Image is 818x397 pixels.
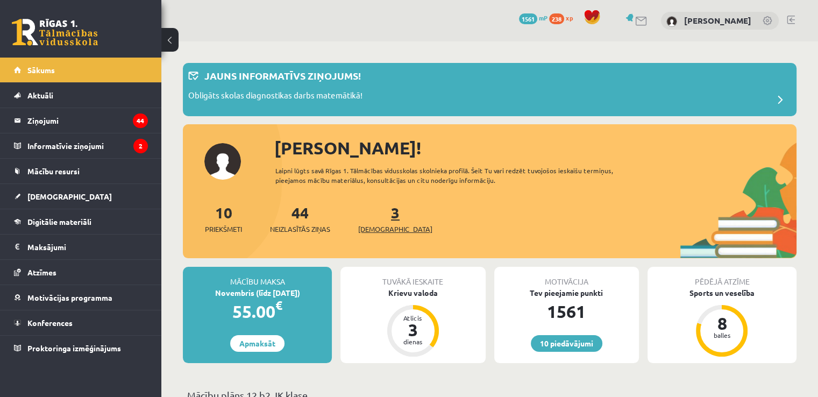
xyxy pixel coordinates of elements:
[566,13,573,22] span: xp
[133,114,148,128] i: 44
[358,203,432,235] a: 3[DEMOGRAPHIC_DATA]
[27,318,73,328] span: Konferences
[188,89,362,104] p: Obligāts skolas diagnostikas darbs matemātikā!
[397,321,429,338] div: 3
[14,159,148,183] a: Mācību resursi
[275,166,644,185] div: Laipni lūgts savā Rīgas 1. Tālmācības vidusskolas skolnieka profilā. Šeit Tu vari redzēt tuvojošo...
[684,15,751,26] a: [PERSON_NAME]
[27,217,91,226] span: Digitālie materiāli
[183,267,332,287] div: Mācību maksa
[549,13,578,22] a: 238 xp
[27,65,55,75] span: Sākums
[133,139,148,153] i: 2
[205,203,242,235] a: 10Priekšmeti
[519,13,547,22] a: 1561 mP
[397,338,429,345] div: dienas
[539,13,547,22] span: mP
[531,335,602,352] a: 10 piedāvājumi
[14,336,148,360] a: Proktoringa izmēģinājums
[27,192,112,201] span: [DEMOGRAPHIC_DATA]
[494,299,639,324] div: 1561
[230,335,284,352] a: Apmaksāt
[27,166,80,176] span: Mācību resursi
[204,68,361,83] p: Jauns informatīvs ziņojums!
[340,287,485,358] a: Krievu valoda Atlicis 3 dienas
[27,108,148,133] legend: Ziņojumi
[648,267,796,287] div: Pēdējā atzīme
[275,297,282,313] span: €
[14,235,148,259] a: Maksājumi
[14,58,148,82] a: Sākums
[706,332,738,338] div: balles
[14,184,148,209] a: [DEMOGRAPHIC_DATA]
[27,267,56,277] span: Atzīmes
[14,310,148,335] a: Konferences
[519,13,537,24] span: 1561
[27,133,148,158] legend: Informatīvie ziņojumi
[27,90,53,100] span: Aktuāli
[494,287,639,299] div: Tev pieejamie punkti
[27,343,121,353] span: Proktoringa izmēģinājums
[14,108,148,133] a: Ziņojumi44
[706,315,738,332] div: 8
[270,224,330,235] span: Neizlasītās ziņas
[549,13,564,24] span: 238
[648,287,796,358] a: Sports un veselība 8 balles
[397,315,429,321] div: Atlicis
[494,267,639,287] div: Motivācija
[14,83,148,108] a: Aktuāli
[27,235,148,259] legend: Maksājumi
[14,209,148,234] a: Digitālie materiāli
[14,260,148,285] a: Atzīmes
[648,287,796,299] div: Sports un veselība
[358,224,432,235] span: [DEMOGRAPHIC_DATA]
[183,299,332,324] div: 55.00
[14,285,148,310] a: Motivācijas programma
[270,203,330,235] a: 44Neizlasītās ziņas
[12,19,98,46] a: Rīgas 1. Tālmācības vidusskola
[188,68,791,111] a: Jauns informatīvs ziņojums! Obligāts skolas diagnostikas darbs matemātikā!
[14,133,148,158] a: Informatīvie ziņojumi2
[666,16,677,27] img: Agnese Niedra
[274,135,796,161] div: [PERSON_NAME]!
[205,224,242,235] span: Priekšmeti
[183,287,332,299] div: Novembris (līdz [DATE])
[340,287,485,299] div: Krievu valoda
[27,293,112,302] span: Motivācijas programma
[340,267,485,287] div: Tuvākā ieskaite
